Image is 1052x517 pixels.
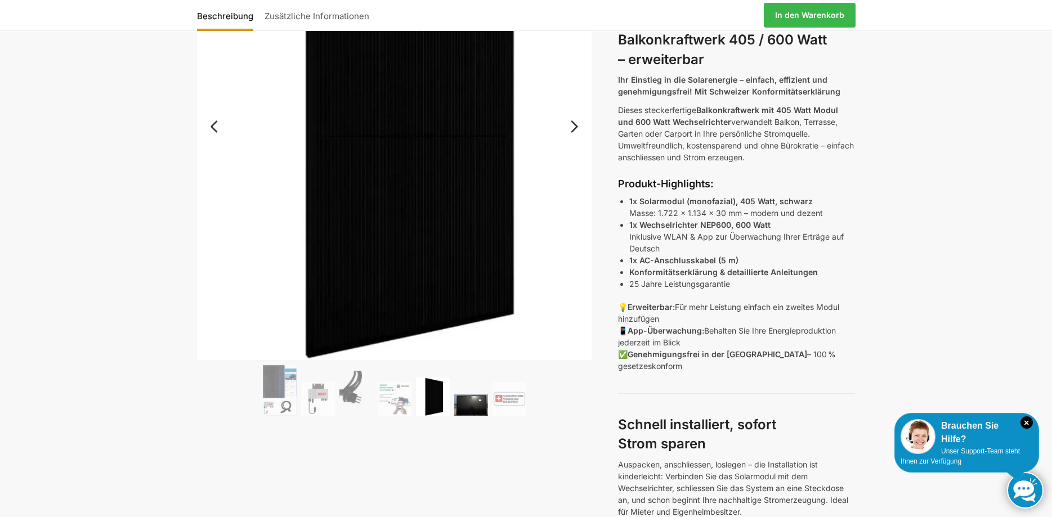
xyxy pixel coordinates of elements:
[629,196,813,206] strong: 1x Solarmodul (monofazial), 405 Watt, schwarz
[629,278,855,290] li: 25 Jahre Leistungsgarantie
[764,3,856,28] a: In den Warenkorb
[263,365,297,416] img: Steckerfertig Plug & Play mit 410 Watt
[628,326,704,335] strong: App-Überwachung:
[493,382,526,416] img: Balkonkraftwerk 405/600 Watt erweiterbar – Bild 7
[416,377,450,416] img: TommaTech Vorderseite
[901,419,935,454] img: Customer service
[629,255,738,265] strong: 1x AC-Anschlusskabel (5 m)
[618,32,827,68] strong: Balkonkraftwerk 405 / 600 Watt – erweiterbar
[628,349,807,359] strong: Genehmigungsfrei in der [GEOGRAPHIC_DATA]
[301,382,335,416] img: Nep 600
[628,302,675,312] strong: Erweiterbar:
[339,371,373,416] img: Anschlusskabel-3meter_schweizer-stecker
[618,416,776,452] strong: Schnell installiert, sofort Strom sparen
[629,195,855,219] p: Masse: 1.722 x 1.134 x 30 mm – modern und dezent
[618,178,714,190] strong: Produkt-Highlights:
[197,2,259,29] a: Beschreibung
[901,419,1033,446] div: Brauchen Sie Hilfe?
[629,267,818,277] strong: Konformitätserklärung & detaillierte Anleitungen
[378,382,411,416] img: Balkonkraftwerk 405/600 Watt erweiterbar – Bild 4
[618,75,840,96] strong: Ihr Einstieg in die Solarenergie – einfach, effizient und genehmigungsfrei! Mit Schweizer Konform...
[1020,416,1033,429] i: Schließen
[618,301,855,372] p: 💡 Für mehr Leistung einfach ein zweites Modul hinzufügen 📱 Behalten Sie Ihre Energieproduktion je...
[629,220,771,230] strong: 1x Wechselrichter NEP600, 600 Watt
[901,447,1020,465] span: Unser Support-Team steht Ihnen zur Verfügung
[454,394,488,416] img: Balkonkraftwerk 405/600 Watt erweiterbar – Bild 6
[618,105,838,127] strong: Balkonkraftwerk mit 405 Watt Modul und 600 Watt Wechselrichter
[259,2,375,29] a: Zusätzliche Informationen
[629,219,855,254] p: Inklusive WLAN & App zur Überwachung Ihrer Erträge auf Deutsch
[618,104,855,163] p: Dieses steckerfertige verwandelt Balkon, Terrasse, Garten oder Carport in Ihre persönliche Stromq...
